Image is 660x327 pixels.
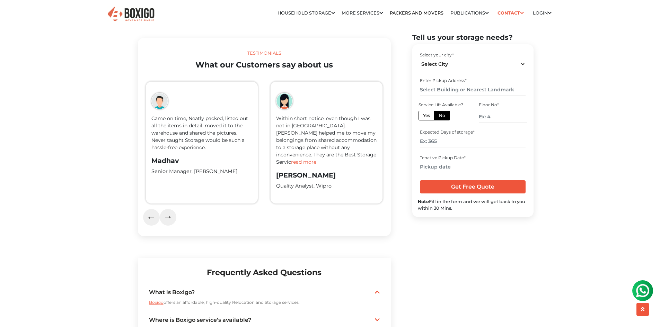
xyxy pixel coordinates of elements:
[143,50,386,57] div: Testimonials
[151,168,252,175] p: Senior Manager, [PERSON_NAME]
[291,159,316,165] span: read more
[495,8,526,18] a: Contact
[479,102,527,108] div: Floor No
[420,129,526,136] div: Expected Days of storage
[420,155,526,161] div: Tenative Pickup Date
[390,10,443,16] a: Packers and Movers
[636,303,649,316] button: scroll up
[149,316,380,324] a: Where is Boxigo service's available?
[148,216,154,219] img: previous-testimonial
[419,111,434,120] label: Yes
[418,198,528,211] div: Fill in the form and we will get back to you within 30 Mins.
[149,264,380,281] h2: Frequently Asked Questions
[107,6,155,23] img: Boxigo
[151,157,252,165] h3: Madhav
[276,93,293,109] img: boxigo_girl_icon
[165,216,171,219] img: next-testimonial
[151,93,168,109] img: boxigo_girl_icon
[434,111,450,120] label: No
[420,84,526,96] input: Select Building or Nearest Landmark
[420,52,526,58] div: Select your city
[420,161,526,173] input: Pickup date
[278,10,335,16] a: Household Storage
[418,199,429,204] b: Note
[149,299,380,306] p: offers an affordable, high-quality Relocation and Storage services.
[7,7,21,21] img: whatsapp-icon.svg
[149,288,380,297] a: What is Boxigo?
[149,300,164,305] span: Boxigo
[533,10,552,16] a: Login
[143,60,386,70] h2: What our Customers say about us
[450,10,489,16] a: Publications
[420,78,526,84] div: Enter Pickup Address
[276,182,377,190] p: Quality Analyst, Wipro
[479,111,527,123] input: Ex: 4
[419,102,466,108] div: Service Lift Available?
[276,171,377,179] h3: [PERSON_NAME]
[342,10,383,16] a: More services
[412,33,534,42] h2: Tell us your storage needs?
[420,180,526,193] input: Get Free Quote
[151,115,252,151] p: Came on time, Neatly packed, listed out all the items in detail, moved it to the warehouse and sh...
[420,136,526,148] input: Ex: 365
[276,115,377,166] p: Within short notice, even though I was not in [GEOGRAPHIC_DATA]. [PERSON_NAME] helped me to move ...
